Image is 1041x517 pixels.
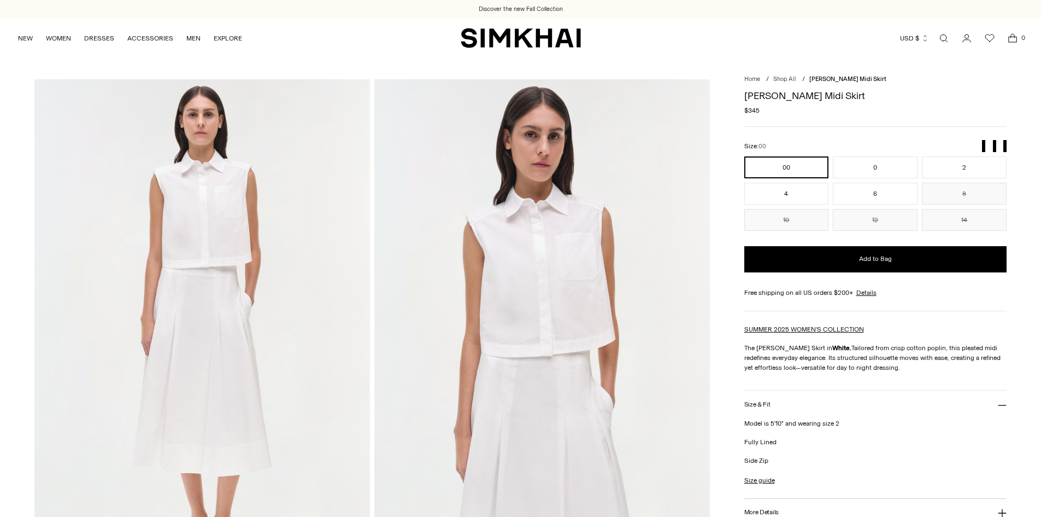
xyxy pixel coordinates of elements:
p: The [PERSON_NAME] Skirt in Tailored from crisp cotton poplin, this pleated midi redefines everyda... [744,343,1007,373]
button: 8 [922,183,1007,205]
a: NEW [18,26,33,50]
a: SIMKHAI [461,27,581,49]
nav: breadcrumbs [744,75,1007,84]
h3: Size & Fit [744,401,771,408]
a: MEN [186,26,201,50]
a: WOMEN [46,26,71,50]
a: ACCESSORIES [127,26,173,50]
span: [PERSON_NAME] Midi Skirt [809,75,886,83]
button: 0 [833,156,918,178]
span: 0 [1018,33,1028,43]
span: Add to Bag [859,254,892,264]
label: Size: [744,141,766,152]
button: 00 [744,156,829,178]
button: 6 [833,183,918,205]
a: Go to the account page [956,27,978,49]
h1: [PERSON_NAME] Midi Skirt [744,91,1007,101]
div: / [802,75,805,84]
p: Side Zip [744,456,1007,466]
a: Discover the new Fall Collection [479,5,563,14]
a: Shop All [773,75,796,83]
a: Home [744,75,760,83]
strong: White. [832,344,851,352]
h3: More Details [744,509,779,516]
div: Free shipping on all US orders $200+ [744,288,1007,298]
span: $345 [744,106,760,115]
a: Open search modal [933,27,955,49]
button: Add to Bag [744,246,1007,272]
a: Size guide [744,475,775,485]
button: Size & Fit [744,391,1007,419]
button: 14 [922,209,1007,231]
a: Wishlist [979,27,1001,49]
a: Open cart modal [1002,27,1024,49]
button: USD $ [900,26,929,50]
button: 10 [744,209,829,231]
a: Details [856,288,877,298]
button: 2 [922,156,1007,178]
button: 4 [744,183,829,205]
span: 00 [758,143,766,150]
p: Fully Lined [744,437,1007,447]
button: 12 [833,209,918,231]
p: Model is 5'10" and wearing size 2 [744,419,1007,428]
div: / [766,75,769,84]
a: SUMMER 2025 WOMEN'S COLLECTION [744,326,864,333]
a: DRESSES [84,26,114,50]
a: EXPLORE [214,26,242,50]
